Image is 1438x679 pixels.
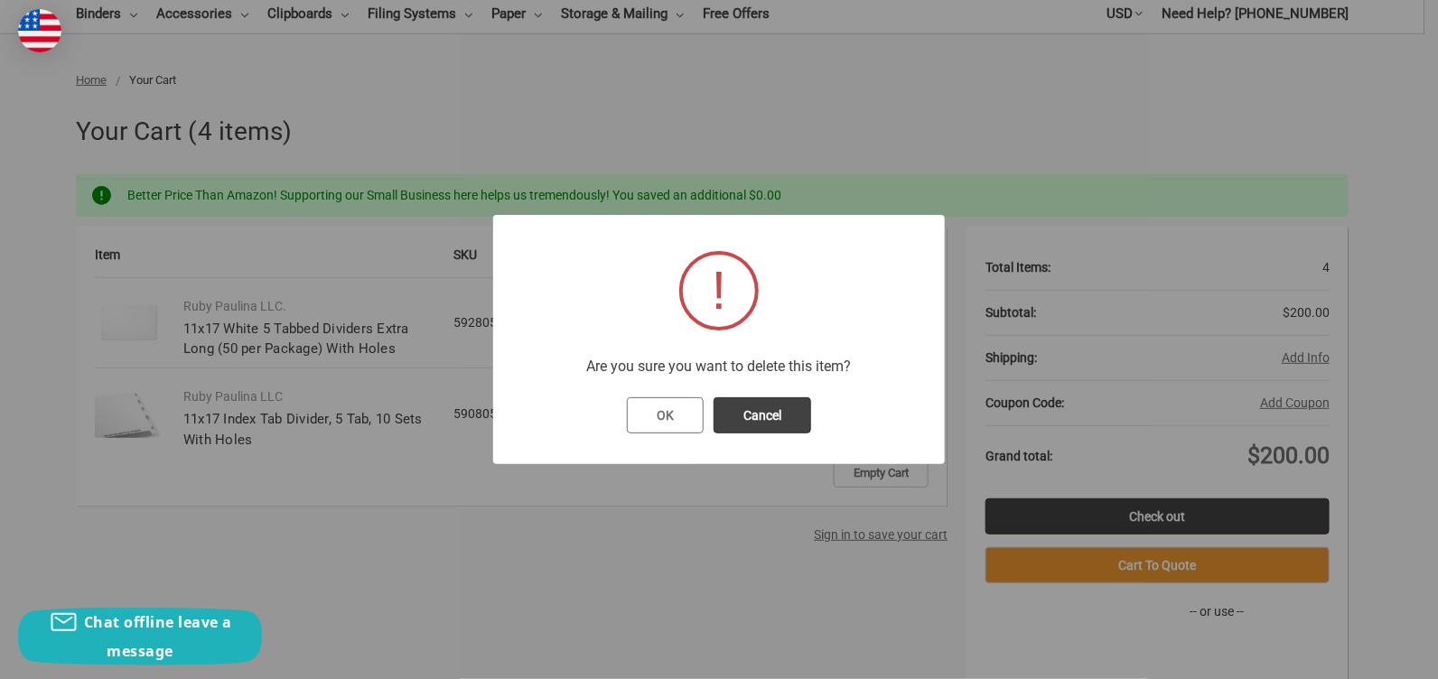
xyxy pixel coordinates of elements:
[18,9,61,52] img: duty and tax information for United States
[714,397,811,433] button: Cancel
[627,397,704,433] button: OK
[679,251,759,330] div: !
[511,358,927,375] div: Are you sure you want to delete this item?
[18,608,262,665] button: Chat offline leave a message
[84,612,232,661] span: Chat offline leave a message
